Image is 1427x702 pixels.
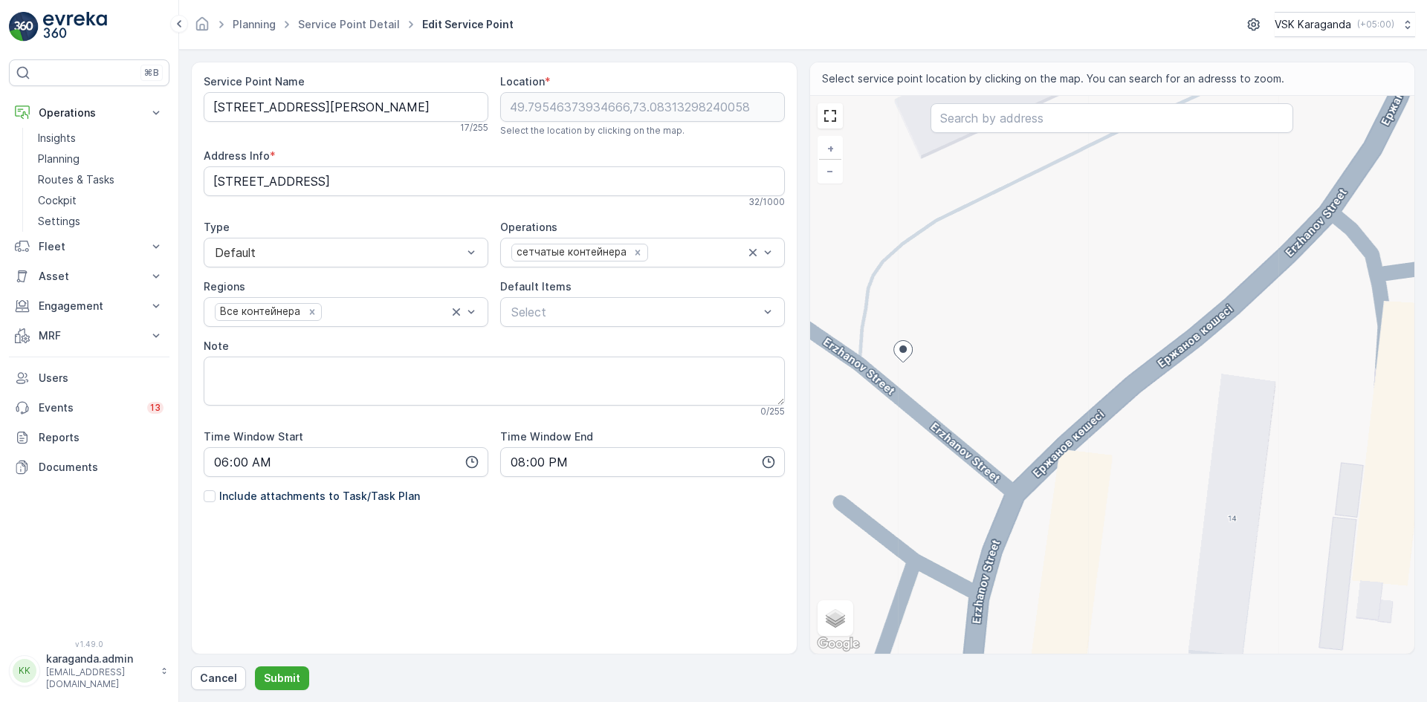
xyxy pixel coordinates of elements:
[191,666,246,690] button: Cancel
[9,423,169,452] a: Reports
[39,371,164,386] p: Users
[511,303,759,321] p: Select
[204,339,229,352] label: Note
[38,172,114,187] p: Routes & Tasks
[822,71,1284,86] span: Select service point location by clicking on the map. You can search for an adresss to zoom.
[219,489,420,504] p: Include attachments to Task/Task Plan
[419,17,517,32] span: Edit Service Point
[13,659,36,683] div: KK
[298,18,400,30] a: Service Point Detail
[46,651,153,666] p: karaganda.admin
[144,67,159,79] p: ⌘B
[1275,17,1351,32] p: VSK Karaganda
[9,12,39,42] img: logo
[39,430,164,445] p: Reports
[500,430,593,443] label: Time Window End
[38,193,77,208] p: Cockpit
[9,452,169,482] a: Documents
[814,634,863,654] a: Open this area in Google Maps (opens a new window)
[39,299,140,313] p: Engagement
[32,190,169,211] a: Cockpit
[233,18,276,30] a: Planning
[32,211,169,232] a: Settings
[500,280,572,293] label: Default Items
[826,164,834,177] span: −
[264,671,300,686] p: Submit
[819,602,852,634] a: Layers
[819,137,841,160] a: Zoom In
[204,75,305,88] label: Service Point Name
[200,671,237,686] p: Cancel
[9,363,169,393] a: Users
[1357,19,1394,30] p: ( +05:00 )
[9,232,169,261] button: Fleet
[500,75,545,88] label: Location
[819,105,841,127] a: View Fullscreen
[630,246,646,259] div: Remove сетчатыe контейнера
[460,122,488,134] p: 17 / 255
[9,651,169,690] button: KKkaraganda.admin[EMAIL_ADDRESS][DOMAIN_NAME]
[32,128,169,149] a: Insights
[39,269,140,284] p: Asset
[827,142,834,155] span: +
[304,305,320,319] div: Remove Все контейнера
[255,666,309,690] button: Submit
[46,666,153,690] p: [EMAIL_ADDRESS][DOMAIN_NAME]
[500,125,685,137] span: Select the location by clicking on the map.
[748,196,785,208] p: 32 / 1000
[814,634,863,654] img: Google
[32,149,169,169] a: Planning
[819,160,841,182] a: Zoom Out
[204,149,270,162] label: Address Info
[9,393,169,423] a: Events13
[204,430,303,443] label: Time Window Start
[38,214,80,229] p: Settings
[204,280,245,293] label: Regions
[39,239,140,254] p: Fleet
[500,221,557,233] label: Operations
[43,12,107,42] img: logo_light-DOdMpM7g.png
[39,328,140,343] p: MRF
[9,291,169,321] button: Engagement
[512,244,629,260] div: сетчатыe контейнера
[931,103,1293,133] input: Search by address
[39,105,140,120] p: Operations
[1275,12,1415,37] button: VSK Karaganda(+05:00)
[204,221,230,233] label: Type
[150,402,161,414] p: 13
[38,131,76,146] p: Insights
[9,261,169,291] button: Asset
[38,152,80,166] p: Planning
[32,169,169,190] a: Routes & Tasks
[9,98,169,128] button: Operations
[9,640,169,649] span: v 1.49.0
[9,321,169,351] button: MRF
[39,400,138,415] p: Events
[39,460,164,475] p: Documents
[194,22,210,34] a: Homepage
[760,406,785,417] p: 0 / 255
[216,304,302,319] div: Все контейнера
